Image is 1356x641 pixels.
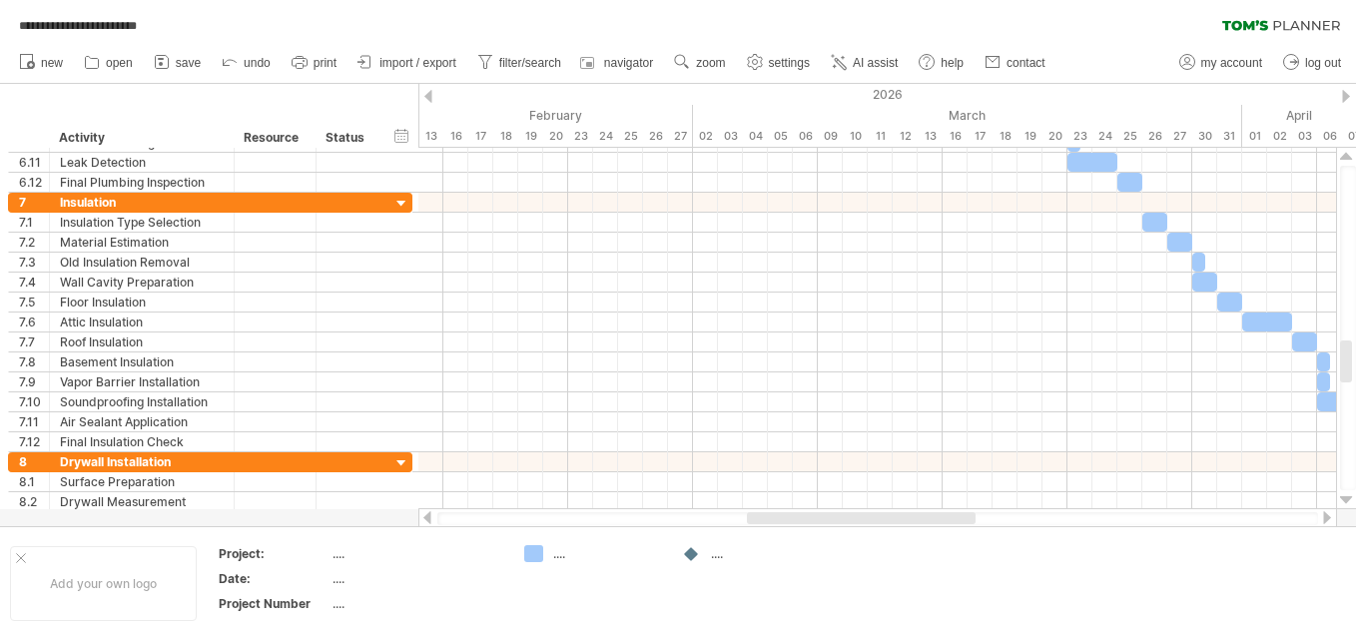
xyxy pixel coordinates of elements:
a: help [914,50,970,76]
div: Monday, 30 March 2026 [1192,126,1217,147]
div: .... [553,545,662,562]
div: 7.1 [19,213,49,232]
div: Monday, 6 April 2026 [1317,126,1342,147]
div: Add your own logo [10,546,197,621]
div: Basement Insulation [60,352,224,371]
div: Date: [219,570,329,587]
div: Thursday, 26 March 2026 [1142,126,1167,147]
div: 7.3 [19,253,49,272]
div: 6.11 [19,153,49,172]
div: Resource [244,128,305,148]
div: Monday, 23 March 2026 [1067,126,1092,147]
div: February 2026 [194,105,693,126]
div: Thursday, 12 March 2026 [893,126,918,147]
div: Friday, 20 March 2026 [1042,126,1067,147]
a: print [287,50,342,76]
div: Friday, 3 April 2026 [1292,126,1317,147]
div: Status [326,128,369,148]
div: 7.9 [19,372,49,391]
div: Monday, 16 March 2026 [943,126,968,147]
div: Thursday, 5 March 2026 [768,126,793,147]
a: my account [1174,50,1268,76]
div: Project Number [219,595,329,612]
div: Old Insulation Removal [60,253,224,272]
a: import / export [352,50,462,76]
div: 7.5 [19,293,49,312]
div: Thursday, 19 March 2026 [1017,126,1042,147]
div: 7.2 [19,233,49,252]
div: Drywall Measurement [60,492,224,511]
div: Final Insulation Check [60,432,224,451]
a: filter/search [472,50,567,76]
div: Wall Cavity Preparation [60,273,224,292]
div: Thursday, 26 February 2026 [643,126,668,147]
div: 8.2 [19,492,49,511]
div: Vapor Barrier Installation [60,372,224,391]
div: Final Plumbing Inspection [60,173,224,192]
span: my account [1201,56,1262,70]
div: Tuesday, 3 March 2026 [718,126,743,147]
div: Air Sealant Application [60,412,224,431]
div: Monday, 16 February 2026 [443,126,468,147]
div: Floor Insulation [60,293,224,312]
span: log out [1305,56,1341,70]
div: 7.6 [19,313,49,331]
span: new [41,56,63,70]
span: save [176,56,201,70]
div: Leak Detection [60,153,224,172]
div: 8.1 [19,472,49,491]
div: Insulation [60,193,224,212]
div: Wednesday, 1 April 2026 [1242,126,1267,147]
div: Wednesday, 25 February 2026 [618,126,643,147]
span: AI assist [853,56,898,70]
span: navigator [604,56,653,70]
div: Project: [219,545,329,562]
div: Friday, 13 March 2026 [918,126,943,147]
div: .... [333,545,500,562]
div: Wednesday, 11 March 2026 [868,126,893,147]
a: settings [742,50,816,76]
div: Tuesday, 31 March 2026 [1217,126,1242,147]
div: Wednesday, 18 February 2026 [493,126,518,147]
div: Monday, 2 March 2026 [693,126,718,147]
div: Insulation Type Selection [60,213,224,232]
div: Surface Preparation [60,472,224,491]
span: contact [1007,56,1045,70]
div: Material Estimation [60,233,224,252]
span: undo [244,56,271,70]
span: filter/search [499,56,561,70]
div: Tuesday, 17 February 2026 [468,126,493,147]
div: Monday, 9 March 2026 [818,126,843,147]
div: .... [333,570,500,587]
div: .... [711,545,820,562]
div: Friday, 27 February 2026 [668,126,693,147]
a: save [149,50,207,76]
div: Tuesday, 17 March 2026 [968,126,993,147]
span: help [941,56,964,70]
div: Thursday, 19 February 2026 [518,126,543,147]
div: Friday, 27 March 2026 [1167,126,1192,147]
span: import / export [379,56,456,70]
div: Wednesday, 25 March 2026 [1117,126,1142,147]
div: Drywall Installation [60,452,224,471]
div: Wednesday, 4 March 2026 [743,126,768,147]
div: 7.4 [19,273,49,292]
div: Activity [59,128,223,148]
span: zoom [696,56,725,70]
div: Soundproofing Installation [60,392,224,411]
a: zoom [669,50,731,76]
div: Monday, 23 February 2026 [568,126,593,147]
div: 7.7 [19,332,49,351]
a: undo [217,50,277,76]
div: Tuesday, 10 March 2026 [843,126,868,147]
div: 7.11 [19,412,49,431]
div: 7.12 [19,432,49,451]
div: Friday, 6 March 2026 [793,126,818,147]
div: 7 [19,193,49,212]
div: Roof Insulation [60,332,224,351]
div: Friday, 20 February 2026 [543,126,568,147]
div: Attic Insulation [60,313,224,331]
div: Tuesday, 24 March 2026 [1092,126,1117,147]
a: log out [1278,50,1347,76]
a: AI assist [826,50,904,76]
